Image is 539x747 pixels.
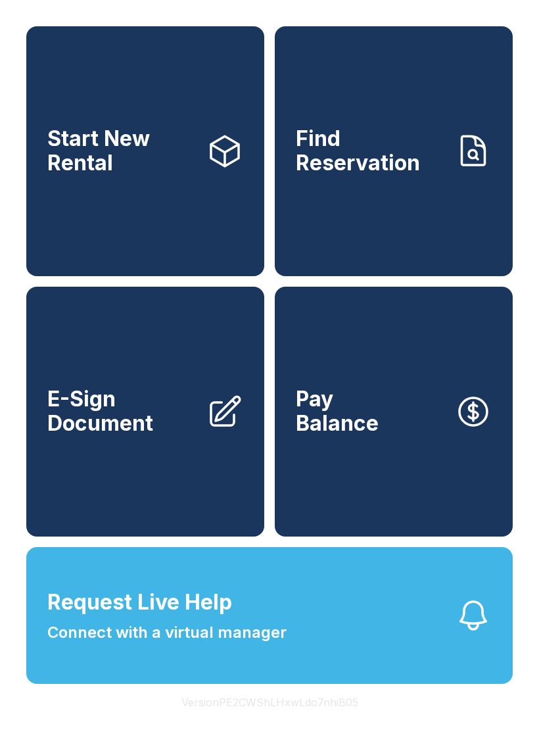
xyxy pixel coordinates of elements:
a: E-Sign Document [26,287,264,537]
span: Connect with a virtual manager [47,621,287,644]
button: VersionPE2CWShLHxwLdo7nhiB05 [171,684,369,721]
a: PayBalance [275,287,513,537]
span: E-Sign Document [47,387,196,435]
button: Request Live HelpConnect with a virtual manager [26,547,513,684]
a: Find Reservation [275,26,513,276]
span: Start New Rental [47,127,196,175]
a: Start New Rental [26,26,264,276]
span: Request Live Help [47,587,232,618]
span: Find Reservation [296,127,444,175]
span: Pay Balance [296,387,379,435]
